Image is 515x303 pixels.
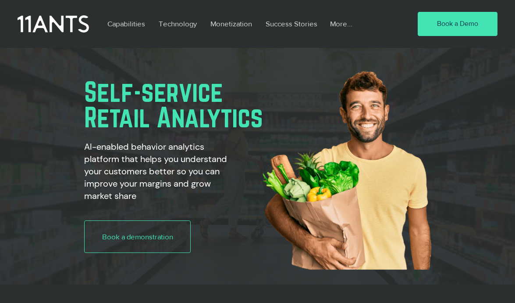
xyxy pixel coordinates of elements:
span: Retail Analytics [84,102,263,133]
a: Capabilities [101,14,152,34]
span: Book a demonstration [102,231,173,242]
span: Book a Demo [437,19,478,29]
a: Monetization [204,14,259,34]
span: Self-service [84,76,223,107]
h2: AI-enabled behavior analytics platform that helps you understand your customers better so you can... [84,141,239,202]
p: More... [326,14,357,34]
a: Technology [152,14,204,34]
nav: Site [101,14,392,34]
p: Capabilities [103,14,149,34]
p: Technology [154,14,201,34]
p: Success Stories [261,14,322,34]
a: Book a Demo [418,12,497,36]
a: Success Stories [259,14,323,34]
a: Book a demonstration [84,220,191,253]
p: Monetization [206,14,256,34]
